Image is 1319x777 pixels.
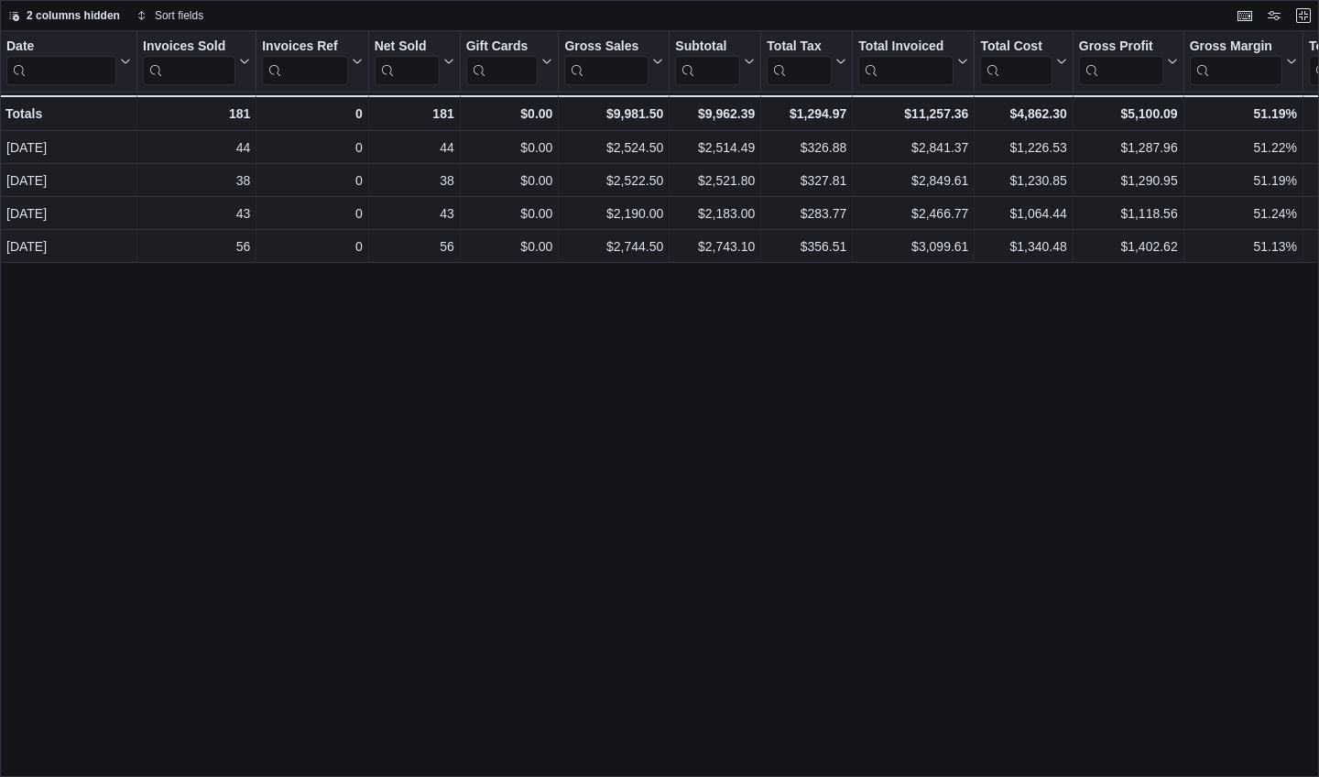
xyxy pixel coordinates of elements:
[564,38,649,85] div: Gross Sales
[858,170,968,192] div: $2,849.61
[564,103,663,125] div: $9,981.50
[143,38,235,85] div: Invoices Sold
[980,38,1052,56] div: Total Cost
[375,38,454,85] button: Net Sold
[1079,38,1178,85] button: Gross Profit
[6,38,116,85] div: Date
[6,38,131,85] button: Date
[980,235,1066,257] div: $1,340.48
[375,137,454,159] div: 44
[858,38,968,85] button: Total Invoiced
[980,38,1066,85] button: Total Cost
[375,38,440,56] div: Net Sold
[1190,38,1282,56] div: Gross Margin
[129,5,211,27] button: Sort fields
[6,235,131,257] div: [DATE]
[1,5,127,27] button: 2 columns hidden
[564,38,663,85] button: Gross Sales
[1292,5,1314,27] button: Exit fullscreen
[858,202,968,224] div: $2,466.77
[375,235,454,257] div: 56
[980,38,1052,85] div: Total Cost
[1079,235,1178,257] div: $1,402.62
[466,137,553,159] div: $0.00
[767,38,832,85] div: Total Tax
[1190,137,1297,159] div: 51.22%
[767,103,846,125] div: $1,294.97
[262,38,347,85] div: Invoices Ref
[6,137,131,159] div: [DATE]
[143,170,250,192] div: 38
[675,38,740,85] div: Subtotal
[155,8,203,23] span: Sort fields
[262,103,362,125] div: 0
[6,170,131,192] div: [DATE]
[466,38,553,85] button: Gift Cards
[262,235,362,257] div: 0
[262,202,362,224] div: 0
[767,38,832,56] div: Total Tax
[564,202,663,224] div: $2,190.00
[858,38,954,85] div: Total Invoiced
[858,38,954,56] div: Total Invoiced
[564,235,663,257] div: $2,744.50
[143,38,235,56] div: Invoices Sold
[466,202,553,224] div: $0.00
[143,235,250,257] div: 56
[564,38,649,56] div: Gross Sales
[980,202,1066,224] div: $1,064.44
[1079,103,1178,125] div: $5,100.09
[858,235,968,257] div: $3,099.61
[858,103,968,125] div: $11,257.36
[466,38,539,56] div: Gift Cards
[262,170,362,192] div: 0
[767,38,846,85] button: Total Tax
[466,38,539,85] div: Gift Card Sales
[675,170,755,192] div: $2,521.80
[143,103,250,125] div: 181
[466,235,553,257] div: $0.00
[1079,202,1178,224] div: $1,118.56
[375,202,454,224] div: 43
[1190,202,1297,224] div: 51.24%
[1079,170,1178,192] div: $1,290.95
[1190,38,1297,85] button: Gross Margin
[27,8,120,23] span: 2 columns hidden
[1234,5,1256,27] button: Keyboard shortcuts
[375,170,454,192] div: 38
[262,137,362,159] div: 0
[262,38,362,85] button: Invoices Ref
[1190,38,1282,85] div: Gross Margin
[143,38,250,85] button: Invoices Sold
[1079,38,1163,85] div: Gross Profit
[767,235,846,257] div: $356.51
[767,170,846,192] div: $327.81
[262,38,347,56] div: Invoices Ref
[980,137,1066,159] div: $1,226.53
[675,235,755,257] div: $2,743.10
[675,38,740,56] div: Subtotal
[6,202,131,224] div: [DATE]
[675,103,755,125] div: $9,962.39
[675,137,755,159] div: $2,514.49
[375,38,440,85] div: Net Sold
[1079,38,1163,56] div: Gross Profit
[5,103,131,125] div: Totals
[466,103,553,125] div: $0.00
[6,38,116,56] div: Date
[767,137,846,159] div: $326.88
[767,202,846,224] div: $283.77
[858,137,968,159] div: $2,841.37
[980,103,1066,125] div: $4,862.30
[143,202,250,224] div: 43
[1263,5,1285,27] button: Display options
[375,103,454,125] div: 181
[1190,235,1297,257] div: 51.13%
[1079,137,1178,159] div: $1,287.96
[564,170,663,192] div: $2,522.50
[564,137,663,159] div: $2,524.50
[1190,170,1297,192] div: 51.19%
[466,170,553,192] div: $0.00
[143,137,250,159] div: 44
[675,202,755,224] div: $2,183.00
